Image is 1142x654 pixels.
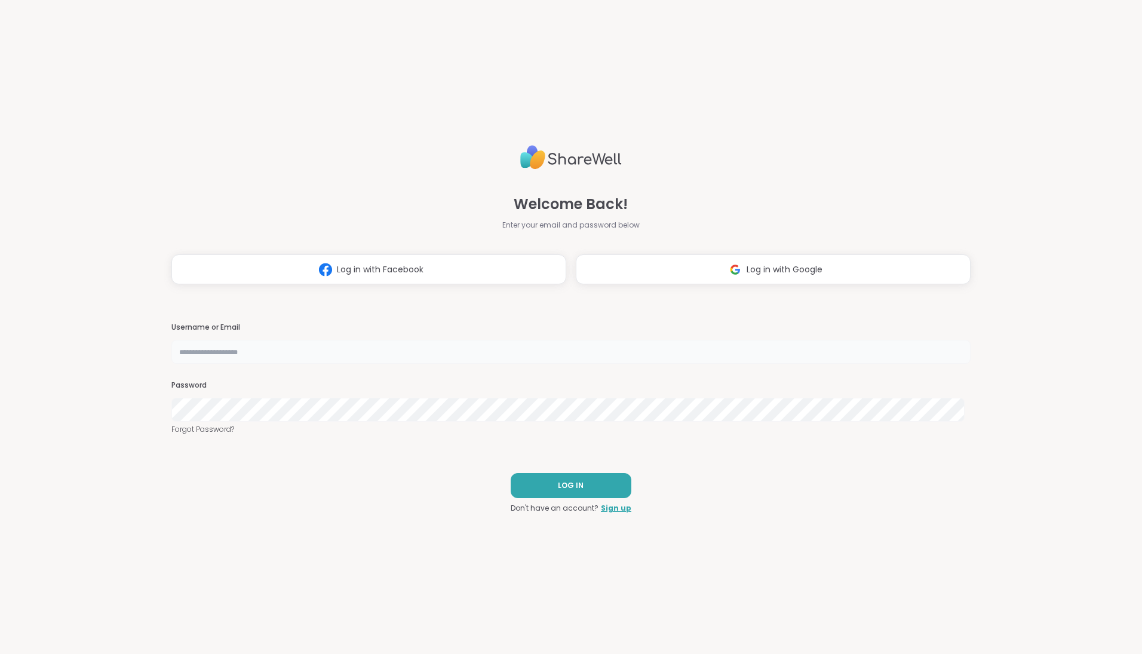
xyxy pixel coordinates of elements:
span: LOG IN [558,480,584,491]
span: Welcome Back! [514,194,628,215]
button: LOG IN [511,473,631,498]
span: Don't have an account? [511,503,598,514]
button: Log in with Google [576,254,971,284]
img: ShareWell Logo [520,140,622,174]
span: Log in with Facebook [337,263,423,276]
a: Forgot Password? [171,424,971,435]
h3: Password [171,380,971,391]
span: Enter your email and password below [502,220,640,231]
a: Sign up [601,503,631,514]
button: Log in with Facebook [171,254,566,284]
img: ShareWell Logomark [724,259,747,281]
h3: Username or Email [171,323,971,333]
img: ShareWell Logomark [314,259,337,281]
span: Log in with Google [747,263,822,276]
